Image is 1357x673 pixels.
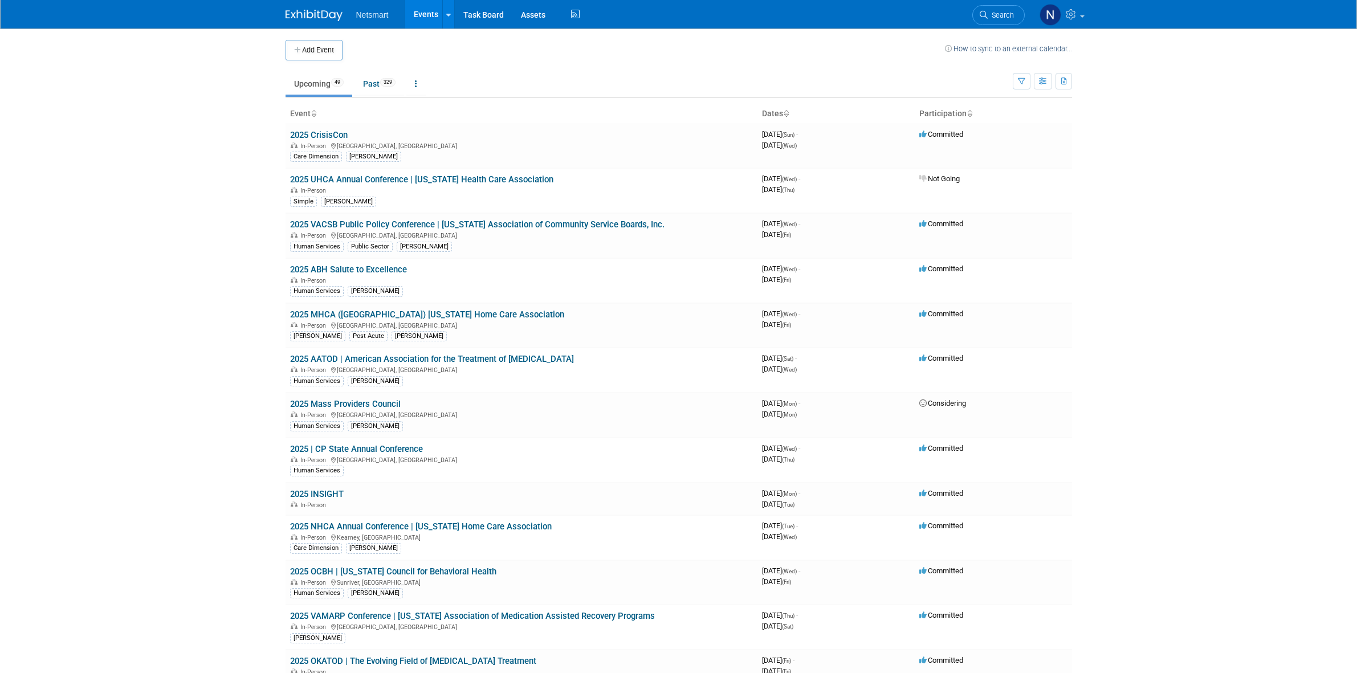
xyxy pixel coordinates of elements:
[919,444,963,452] span: Committed
[798,566,800,575] span: -
[331,78,344,87] span: 49
[291,501,298,507] img: In-Person Event
[945,44,1072,53] a: How to sync to an external calendar...
[349,331,388,341] div: Post Acute
[290,588,344,598] div: Human Services
[348,376,403,386] div: [PERSON_NAME]
[300,322,329,329] span: In-Person
[354,73,404,95] a: Past329
[291,623,298,629] img: In-Person Event
[290,532,753,541] div: Kearney, [GEOGRAPHIC_DATA]
[762,532,797,541] span: [DATE]
[291,322,298,328] img: In-Person Event
[291,142,298,148] img: In-Person Event
[290,543,342,553] div: Care Dimension
[290,656,536,666] a: 2025 OKATOD | The Evolving Field of [MEDICAL_DATA] Treatment
[782,623,793,630] span: (Sat)
[919,399,966,407] span: Considering
[291,534,298,540] img: In-Person Event
[290,421,344,431] div: Human Services
[782,534,797,540] span: (Wed)
[291,187,298,193] img: In-Person Event
[762,264,800,273] span: [DATE]
[919,174,960,183] span: Not Going
[762,185,794,194] span: [DATE]
[397,242,452,252] div: [PERSON_NAME]
[290,354,574,364] a: 2025 AATOD | American Association for the Treatment of [MEDICAL_DATA]
[762,444,800,452] span: [DATE]
[290,611,655,621] a: 2025 VAMARP Conference | [US_STATE] Association of Medication Assisted Recovery Programs
[782,187,794,193] span: (Thu)
[762,320,791,329] span: [DATE]
[290,466,344,476] div: Human Services
[783,109,789,118] a: Sort by Start Date
[782,523,794,529] span: (Tue)
[290,455,753,464] div: [GEOGRAPHIC_DATA], [GEOGRAPHIC_DATA]
[795,354,797,362] span: -
[762,399,800,407] span: [DATE]
[919,611,963,619] span: Committed
[290,577,753,586] div: Sunriver, [GEOGRAPHIC_DATA]
[290,264,407,275] a: 2025 ABH Salute to Excellence
[286,73,352,95] a: Upcoming49
[762,174,800,183] span: [DATE]
[348,286,403,296] div: [PERSON_NAME]
[782,221,797,227] span: (Wed)
[919,130,963,138] span: Committed
[300,623,329,631] span: In-Person
[762,410,797,418] span: [DATE]
[290,152,342,162] div: Care Dimension
[796,611,798,619] span: -
[782,411,797,418] span: (Mon)
[919,566,963,575] span: Committed
[798,264,800,273] span: -
[300,277,329,284] span: In-Person
[919,489,963,497] span: Committed
[300,232,329,239] span: In-Person
[290,444,423,454] a: 2025 | CP State Annual Conference
[290,566,496,577] a: 2025 OCBH | [US_STATE] Council for Behavioral Health
[291,366,298,372] img: In-Person Event
[762,566,800,575] span: [DATE]
[291,411,298,417] img: In-Person Event
[762,230,791,239] span: [DATE]
[798,309,800,318] span: -
[782,142,797,149] span: (Wed)
[762,275,791,284] span: [DATE]
[782,579,791,585] span: (Fri)
[300,142,329,150] span: In-Person
[762,309,800,318] span: [DATE]
[782,401,797,407] span: (Mon)
[290,219,665,230] a: 2025 VACSB Public Policy Conference | [US_STATE] Association of Community Service Boards, Inc.
[919,354,963,362] span: Committed
[286,104,757,124] th: Event
[290,399,401,409] a: 2025 Mass Providers Council
[762,455,794,463] span: [DATE]
[798,489,800,497] span: -
[988,11,1014,19] span: Search
[300,187,329,194] span: In-Person
[290,130,348,140] a: 2025 CrisisCon
[782,176,797,182] span: (Wed)
[762,577,791,586] span: [DATE]
[798,399,800,407] span: -
[300,579,329,586] span: In-Person
[356,10,389,19] span: Netsmart
[782,366,797,373] span: (Wed)
[762,622,793,630] span: [DATE]
[919,264,963,273] span: Committed
[300,501,329,509] span: In-Person
[967,109,972,118] a: Sort by Participation Type
[782,446,797,452] span: (Wed)
[762,489,800,497] span: [DATE]
[762,521,798,530] span: [DATE]
[300,366,329,374] span: In-Person
[291,232,298,238] img: In-Person Event
[762,130,798,138] span: [DATE]
[290,365,753,374] div: [GEOGRAPHIC_DATA], [GEOGRAPHIC_DATA]
[915,104,1072,124] th: Participation
[346,152,401,162] div: [PERSON_NAME]
[762,365,797,373] span: [DATE]
[782,613,794,619] span: (Thu)
[798,219,800,228] span: -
